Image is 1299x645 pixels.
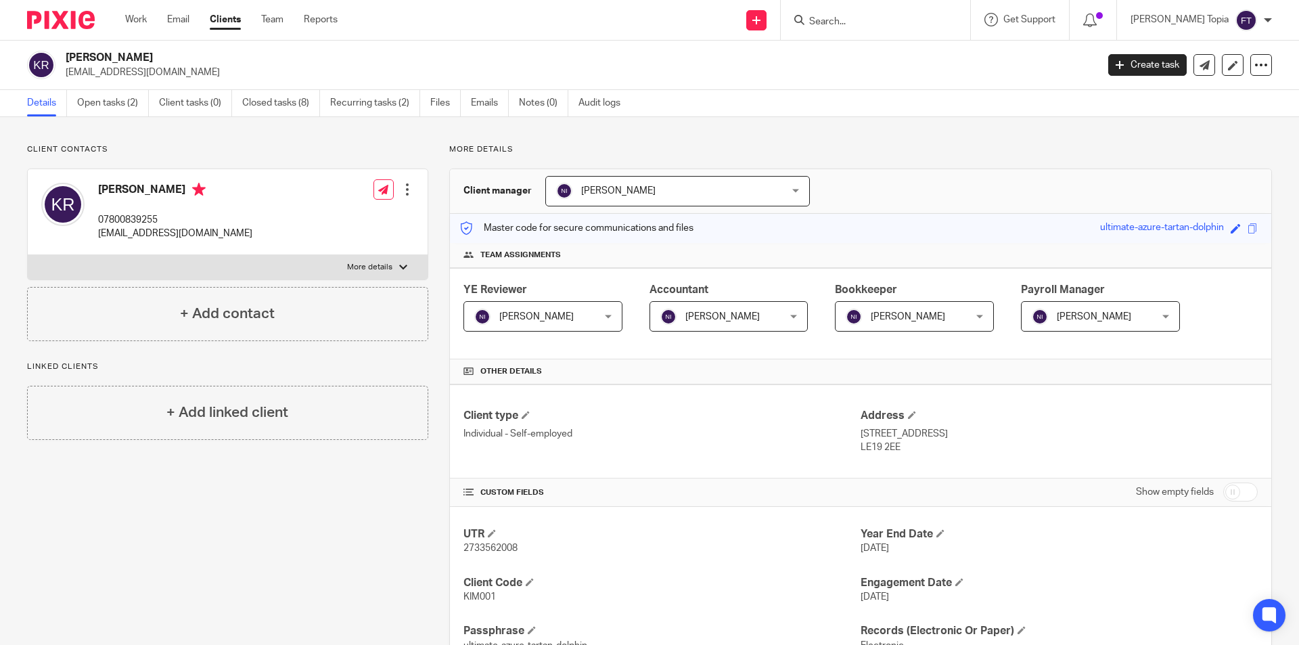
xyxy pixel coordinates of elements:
[27,51,55,79] img: svg%3E
[210,13,241,26] a: Clients
[471,90,509,116] a: Emails
[463,527,861,541] h4: UTR
[463,592,496,602] span: KIM001
[861,576,1258,590] h4: Engagement Date
[861,624,1258,638] h4: Records (Electronic Or Paper)
[1235,9,1257,31] img: svg%3E
[77,90,149,116] a: Open tasks (2)
[1032,309,1048,325] img: svg%3E
[556,183,572,199] img: svg%3E
[347,262,392,273] p: More details
[463,184,532,198] h3: Client manager
[660,309,677,325] img: svg%3E
[98,227,252,240] p: [EMAIL_ADDRESS][DOMAIN_NAME]
[808,16,930,28] input: Search
[192,183,206,196] i: Primary
[480,250,561,261] span: Team assignments
[180,303,275,324] h4: + Add contact
[861,592,889,602] span: [DATE]
[861,441,1258,454] p: LE19 2EE
[480,366,542,377] span: Other details
[463,543,518,553] span: 2733562008
[167,13,189,26] a: Email
[519,90,568,116] a: Notes (0)
[1136,485,1214,499] label: Show empty fields
[578,90,631,116] a: Audit logs
[474,309,491,325] img: svg%3E
[463,284,527,295] span: YE Reviewer
[304,13,338,26] a: Reports
[66,51,884,65] h2: [PERSON_NAME]
[463,427,861,441] p: Individual - Self-employed
[242,90,320,116] a: Closed tasks (8)
[449,144,1272,155] p: More details
[1003,15,1055,24] span: Get Support
[166,402,288,423] h4: + Add linked client
[98,213,252,227] p: 07800839255
[499,312,574,321] span: [PERSON_NAME]
[330,90,420,116] a: Recurring tasks (2)
[27,361,428,372] p: Linked clients
[27,144,428,155] p: Client contacts
[871,312,945,321] span: [PERSON_NAME]
[861,427,1258,441] p: [STREET_ADDRESS]
[1131,13,1229,26] p: [PERSON_NAME] Topia
[1108,54,1187,76] a: Create task
[430,90,461,116] a: Files
[41,183,85,226] img: svg%3E
[27,90,67,116] a: Details
[125,13,147,26] a: Work
[463,409,861,423] h4: Client type
[861,409,1258,423] h4: Address
[1057,312,1131,321] span: [PERSON_NAME]
[261,13,283,26] a: Team
[846,309,862,325] img: svg%3E
[1021,284,1105,295] span: Payroll Manager
[27,11,95,29] img: Pixie
[98,183,252,200] h4: [PERSON_NAME]
[861,527,1258,541] h4: Year End Date
[835,284,897,295] span: Bookkeeper
[861,543,889,553] span: [DATE]
[1100,221,1224,236] div: ultimate-azure-tartan-dolphin
[463,487,861,498] h4: CUSTOM FIELDS
[460,221,693,235] p: Master code for secure communications and files
[463,576,861,590] h4: Client Code
[581,186,656,196] span: [PERSON_NAME]
[685,312,760,321] span: [PERSON_NAME]
[649,284,708,295] span: Accountant
[66,66,1088,79] p: [EMAIL_ADDRESS][DOMAIN_NAME]
[463,624,861,638] h4: Passphrase
[159,90,232,116] a: Client tasks (0)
